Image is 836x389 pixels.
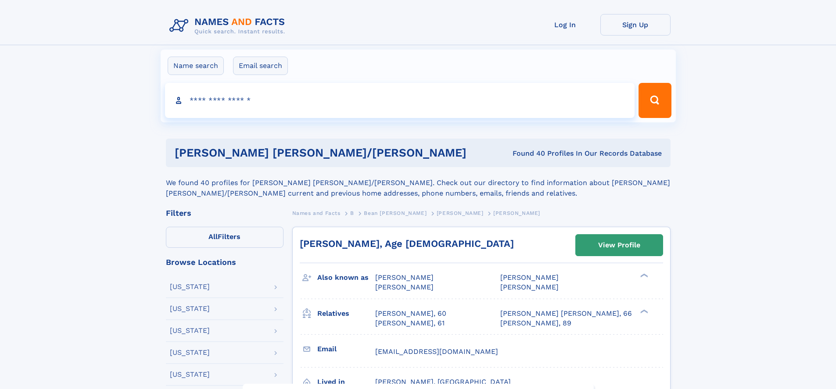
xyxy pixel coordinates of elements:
[292,207,341,218] a: Names and Facts
[317,342,375,357] h3: Email
[638,308,649,314] div: ❯
[437,207,484,218] a: [PERSON_NAME]
[375,309,446,318] a: [PERSON_NAME], 60
[576,235,663,256] a: View Profile
[375,378,511,386] span: [PERSON_NAME], [GEOGRAPHIC_DATA]
[350,210,354,216] span: B
[530,14,600,36] a: Log In
[166,209,283,217] div: Filters
[170,305,210,312] div: [US_STATE]
[166,227,283,248] label: Filters
[500,273,559,282] span: [PERSON_NAME]
[600,14,671,36] a: Sign Up
[500,309,632,318] a: [PERSON_NAME] [PERSON_NAME], 66
[493,210,540,216] span: [PERSON_NAME]
[165,83,635,118] input: search input
[166,258,283,266] div: Browse Locations
[168,57,224,75] label: Name search
[175,147,490,158] h1: [PERSON_NAME] [PERSON_NAME]/[PERSON_NAME]
[166,14,292,38] img: Logo Names and Facts
[317,306,375,321] h3: Relatives
[437,210,484,216] span: [PERSON_NAME]
[350,207,354,218] a: B
[364,210,427,216] span: Bean [PERSON_NAME]
[489,149,662,158] div: Found 40 Profiles In Our Records Database
[375,318,445,328] a: [PERSON_NAME], 61
[170,371,210,378] div: [US_STATE]
[208,232,218,241] span: All
[598,235,640,255] div: View Profile
[375,273,434,282] span: [PERSON_NAME]
[375,347,498,356] span: [EMAIL_ADDRESS][DOMAIN_NAME]
[639,83,671,118] button: Search Button
[317,270,375,285] h3: Also known as
[500,318,571,328] a: [PERSON_NAME], 89
[170,327,210,334] div: [US_STATE]
[500,283,559,291] span: [PERSON_NAME]
[300,238,514,249] a: [PERSON_NAME], Age [DEMOGRAPHIC_DATA]
[233,57,288,75] label: Email search
[375,283,434,291] span: [PERSON_NAME]
[638,273,649,278] div: ❯
[166,167,671,199] div: We found 40 profiles for [PERSON_NAME] [PERSON_NAME]/[PERSON_NAME]. Check out our directory to fi...
[170,349,210,356] div: [US_STATE]
[170,283,210,290] div: [US_STATE]
[364,207,427,218] a: Bean [PERSON_NAME]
